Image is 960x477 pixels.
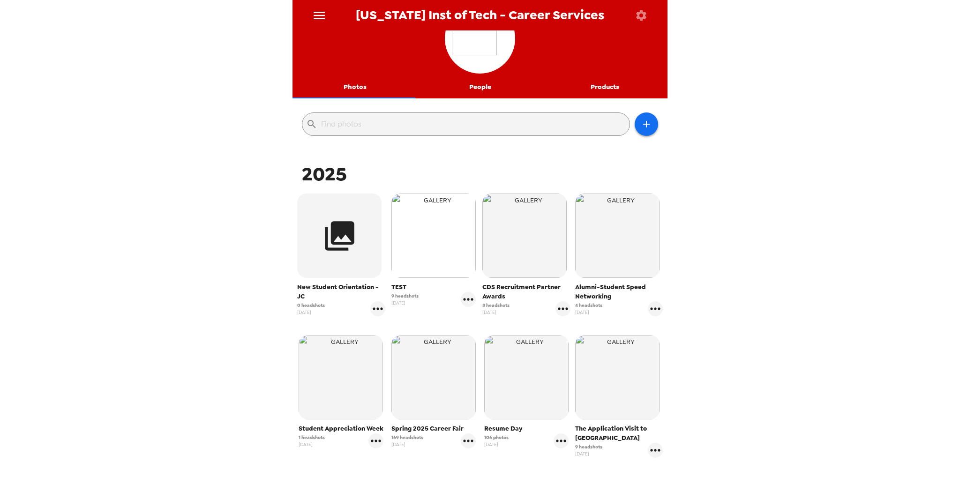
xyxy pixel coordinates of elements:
span: [DATE] [482,309,510,316]
span: TEST [391,283,476,292]
span: 169 headshots [391,434,423,441]
button: gallery menu [368,433,383,448]
span: 9 headshots [391,292,419,299]
span: The Application Visit to [GEOGRAPHIC_DATA] [575,424,663,443]
img: gallery [575,335,660,419]
span: Student Appreciation Week [299,424,383,433]
img: gallery [299,335,383,419]
button: gallery menu [370,301,385,316]
input: Find photos [321,117,626,132]
span: 4 headshots [575,302,602,309]
button: Photos [292,76,418,98]
button: Products [542,76,667,98]
button: gallery menu [554,433,569,448]
span: [DATE] [391,441,423,448]
span: New Student Orientation - JC [297,283,385,301]
button: gallery menu [461,433,476,448]
button: gallery menu [648,443,663,458]
span: 0 headshots [297,302,325,309]
img: gallery [484,335,569,419]
button: gallery menu [461,292,476,307]
span: [DATE] [299,441,325,448]
img: org logo [452,10,508,67]
span: [DATE] [484,441,509,448]
span: [DATE] [575,450,602,457]
span: Resume Day [484,424,569,433]
img: gallery [575,194,660,278]
span: [DATE] [391,299,419,306]
span: Alumni-Student Speed Networking [575,283,663,301]
span: [DATE] [575,309,602,316]
img: gallery [391,335,476,419]
img: gallery [482,194,567,278]
img: gallery [391,194,476,278]
span: 2025 [302,162,347,186]
span: CDS Recruitment Partner Awards [482,283,570,301]
span: 9 headshots [575,443,602,450]
button: gallery menu [648,301,663,316]
button: People [418,76,543,98]
span: 106 photos [484,434,509,441]
span: [US_STATE] Inst of Tech - Career Services [356,9,604,22]
span: Spring 2025 Career Fair [391,424,476,433]
span: 8 headshots [482,302,510,309]
span: 1 headshots [299,434,325,441]
span: [DATE] [297,309,325,316]
button: gallery menu [555,301,570,316]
